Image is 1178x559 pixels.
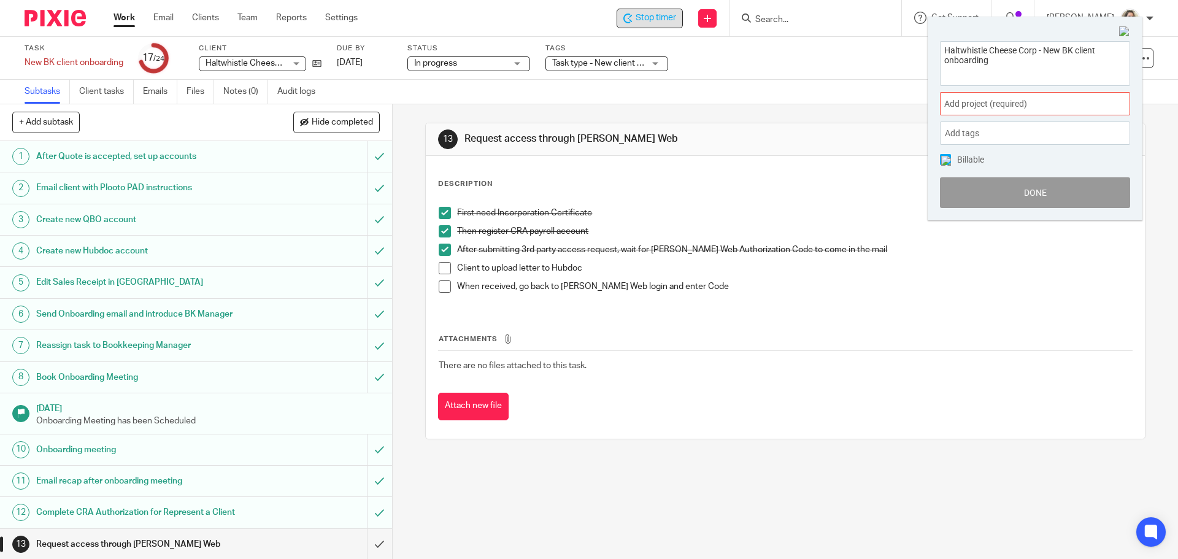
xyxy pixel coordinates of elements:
a: Notes (0) [223,80,268,104]
span: Task type - New client onboarding [552,59,680,67]
span: In progress [414,59,457,67]
div: 5 [12,274,29,291]
a: Settings [325,12,358,24]
h1: Onboarding meeting [36,441,248,459]
a: Reports [276,12,307,24]
p: First need Incorporation Certificate [457,207,1131,219]
a: Email [153,12,174,24]
h1: [DATE] [36,399,380,415]
span: Add project (required) [944,98,1099,110]
p: When received, go back to [PERSON_NAME] Web login and enter Code [457,280,1131,293]
a: Work [114,12,135,24]
h1: Create new Hubdoc account [36,242,248,260]
a: Subtasks [25,80,70,104]
label: Status [407,44,530,53]
div: 13 [438,129,458,149]
h1: Reassign task to Bookkeeping Manager [36,336,248,355]
div: 7 [12,337,29,354]
div: 13 [12,536,29,553]
input: Search [754,15,864,26]
div: 2 [12,180,29,197]
h1: Create new QBO account [36,210,248,229]
span: Add tags [945,124,985,143]
textarea: Haltwhistle Cheese Corp - New BK client onboarding [941,42,1130,82]
a: Emails [143,80,177,104]
div: 17 [142,51,164,65]
img: IMG_7896.JPG [1120,9,1140,28]
span: [DATE] [337,58,363,67]
span: Billable [957,155,984,164]
span: Stop timer [636,12,676,25]
a: Files [187,80,214,104]
p: Description [438,179,493,189]
button: Hide completed [293,112,380,133]
small: /24 [153,55,164,62]
span: Haltwhistle Cheese Corp [206,59,301,67]
p: Onboarding Meeting has been Scheduled [36,415,380,427]
button: Attach new file [438,393,509,420]
p: [PERSON_NAME] [1047,12,1114,24]
h1: Email client with Plooto PAD instructions [36,179,248,197]
h1: After Quote is accepted, set up accounts [36,147,248,166]
button: + Add subtask [12,112,80,133]
h1: Book Onboarding Meeting [36,368,248,387]
label: Task [25,44,123,53]
h1: Email recap after onboarding meeting [36,472,248,490]
div: Haltwhistle Cheese Corp - New BK client onboarding [617,9,683,28]
h1: Edit Sales Receipt in [GEOGRAPHIC_DATA] [36,273,248,291]
label: Due by [337,44,392,53]
h1: Send Onboarding email and introduce BK Manager [36,305,248,323]
label: Tags [545,44,668,53]
div: 8 [12,369,29,386]
h1: Complete CRA Authorization for Represent a Client [36,503,248,522]
div: 4 [12,242,29,260]
img: Close [1119,26,1130,37]
div: 11 [12,472,29,490]
div: 10 [12,441,29,458]
label: Client [199,44,321,53]
h1: Request access through [PERSON_NAME] Web [36,535,248,553]
div: 1 [12,148,29,165]
img: Pixie [25,10,86,26]
button: Done [940,177,1130,208]
a: Clients [192,12,219,24]
span: Attachments [439,336,498,342]
span: Get Support [931,13,979,22]
a: Team [237,12,258,24]
p: After submitting 3rd party access request, wait for [PERSON_NAME] Web Authorization Code to come ... [457,244,1131,256]
div: New BK client onboarding [25,56,123,69]
span: Hide completed [312,118,373,128]
h1: Request access through [PERSON_NAME] Web [464,133,812,145]
a: Client tasks [79,80,134,104]
span: There are no files attached to this task. [439,361,587,370]
div: 3 [12,211,29,228]
div: 6 [12,306,29,323]
div: 12 [12,504,29,521]
p: Then register CRA payroll account [457,225,1131,237]
p: Client to upload letter to Hubdoc [457,262,1131,274]
img: checked.png [941,156,951,166]
a: Audit logs [277,80,325,104]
